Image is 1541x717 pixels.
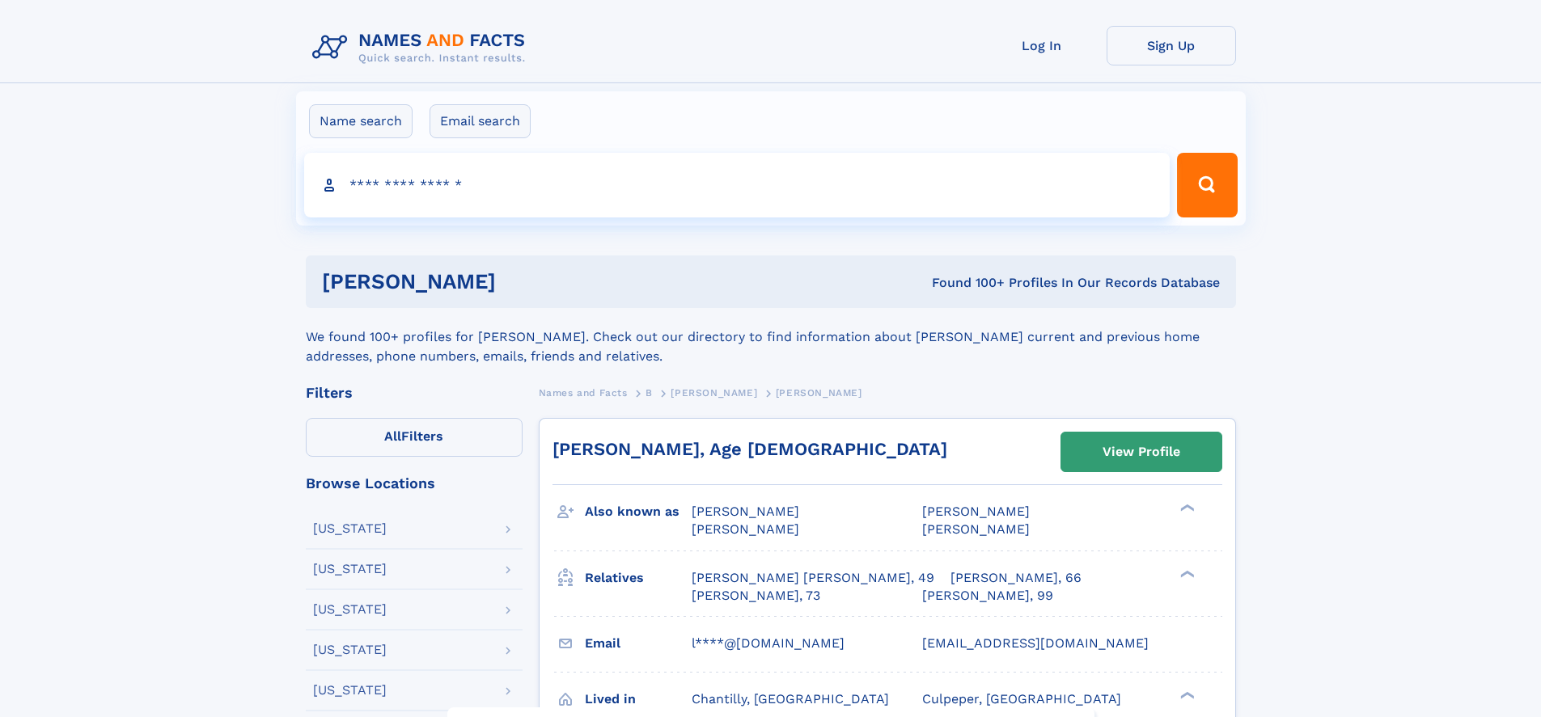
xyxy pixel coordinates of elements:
a: [PERSON_NAME] [671,382,757,403]
h3: Lived in [585,685,692,713]
h1: [PERSON_NAME] [322,272,714,292]
a: [PERSON_NAME] [PERSON_NAME], 49 [692,569,934,587]
a: B [646,382,653,403]
a: [PERSON_NAME], 99 [922,587,1053,605]
span: [PERSON_NAME] [922,504,1030,519]
input: search input [304,153,1171,217]
div: Found 100+ Profiles In Our Records Database [713,274,1220,292]
div: ❯ [1176,568,1196,579]
div: We found 100+ profiles for [PERSON_NAME]. Check out our directory to find information about [PERS... [306,308,1236,366]
span: Culpeper, [GEOGRAPHIC_DATA] [922,691,1121,706]
button: Search Button [1177,153,1237,217]
h3: Email [585,630,692,657]
div: [US_STATE] [313,684,387,697]
div: [US_STATE] [313,603,387,616]
div: View Profile [1103,433,1180,470]
span: B [646,387,653,399]
span: [PERSON_NAME] [692,504,799,519]
a: Sign Up [1107,26,1236,65]
label: Name search [309,104,413,138]
img: Logo Names and Facts [306,26,539,70]
div: ❯ [1176,503,1196,513]
div: [US_STATE] [313,643,387,656]
h3: Relatives [585,564,692,592]
div: [US_STATE] [313,563,387,576]
span: Chantilly, [GEOGRAPHIC_DATA] [692,691,889,706]
a: [PERSON_NAME], 66 [950,569,1082,587]
a: [PERSON_NAME], Age [DEMOGRAPHIC_DATA] [552,439,947,459]
span: [PERSON_NAME] [671,387,757,399]
div: ❯ [1176,690,1196,700]
span: [PERSON_NAME] [776,387,862,399]
h3: Also known as [585,498,692,525]
div: Filters [306,386,523,400]
div: [US_STATE] [313,522,387,535]
span: [PERSON_NAME] [922,521,1030,537]
label: Filters [306,418,523,457]
a: [PERSON_NAME], 73 [692,587,820,605]
label: Email search [430,104,531,138]
a: Names and Facts [539,382,628,403]
div: Browse Locations [306,476,523,491]
span: All [384,428,401,444]
a: Log In [977,26,1107,65]
a: View Profile [1061,432,1221,471]
span: [PERSON_NAME] [692,521,799,537]
span: [EMAIL_ADDRESS][DOMAIN_NAME] [922,635,1149,651]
